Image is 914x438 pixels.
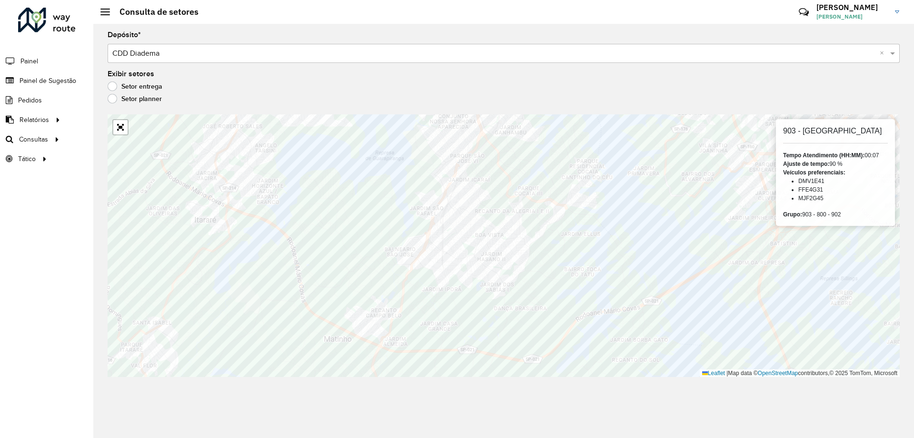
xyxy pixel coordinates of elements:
[702,370,725,377] a: Leaflet
[783,160,888,168] div: 90 %
[20,76,76,86] span: Painel de Sugestão
[20,56,38,66] span: Painel
[19,134,48,144] span: Consultas
[816,3,888,12] h3: [PERSON_NAME]
[758,370,798,377] a: OpenStreetMap
[798,194,888,203] li: MJF2G45
[20,115,49,125] span: Relatórios
[880,48,888,59] span: Clear all
[18,95,42,105] span: Pedidos
[18,154,36,164] span: Tático
[108,29,141,41] label: Depósito
[113,120,128,134] a: Abrir mapa em tela cheia
[783,161,829,167] strong: Ajuste de tempo:
[816,12,888,21] span: [PERSON_NAME]
[798,177,888,185] li: DMV1E41
[783,152,864,159] strong: Tempo Atendimento (HH:MM):
[798,185,888,194] li: FFE4G31
[108,68,154,80] label: Exibir setores
[783,126,888,135] h6: 903 - [GEOGRAPHIC_DATA]
[783,210,888,219] div: 903 - 800 - 902
[783,151,888,160] div: 00:07
[783,169,845,176] strong: Veículos preferenciais:
[110,7,199,17] h2: Consulta de setores
[726,370,728,377] span: |
[783,211,802,218] strong: Grupo:
[700,369,900,377] div: Map data © contributors,© 2025 TomTom, Microsoft
[794,2,814,22] a: Contato Rápido
[108,81,162,91] label: Setor entrega
[108,94,162,103] label: Setor planner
